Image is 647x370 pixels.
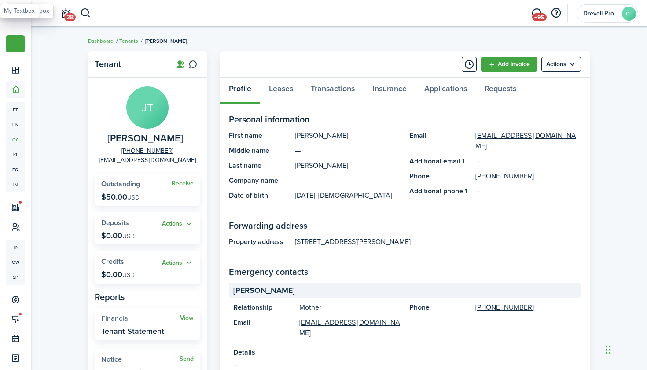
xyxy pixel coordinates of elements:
[101,256,124,266] span: Credits
[295,145,401,156] panel-main-description: —
[99,155,196,165] a: [EMAIL_ADDRESS][DOMAIN_NAME]
[415,78,476,104] a: Applications
[162,258,194,268] button: Open menu
[295,160,401,171] panel-main-description: [PERSON_NAME]
[121,146,173,155] a: [PHONE_NUMBER]
[101,179,140,189] span: Outstanding
[229,113,581,126] panel-main-section-title: Personal information
[145,37,187,45] span: [PERSON_NAME]
[162,219,194,229] button: Actions
[126,86,169,129] avatar-text: JT
[260,78,302,104] a: Leases
[6,240,25,255] a: tn
[57,2,74,25] a: Notifications
[548,6,563,21] button: Open resource center
[8,9,20,17] img: TenantCloud
[6,132,25,147] a: oc
[64,13,76,21] span: 28
[6,147,25,162] a: kl
[409,302,471,313] panel-main-title: Phone
[6,255,25,270] a: ow
[229,219,581,232] panel-main-section-title: Forwarding address
[101,192,140,201] p: $50.00
[172,180,194,187] a: Receive
[80,6,91,21] button: Search
[88,37,114,45] a: Dashboard
[6,177,25,192] a: in
[528,2,545,25] a: Messaging
[229,265,581,278] panel-main-section-title: Emergency contacts
[409,171,471,181] panel-main-title: Phone
[180,355,194,363] a: Send
[583,11,618,17] span: Drevell Property Management LLC
[95,290,200,303] panel-main-subtitle: Reports
[6,35,25,52] button: Open menu
[229,130,290,141] panel-main-title: First name
[622,7,636,21] avatar-text: DP
[462,57,477,72] button: Timeline
[295,237,581,247] panel-main-description: [STREET_ADDRESS][PERSON_NAME]
[475,171,534,181] a: [PHONE_NUMBER]
[302,78,364,104] a: Transactions
[475,302,534,313] a: [PHONE_NUMBER]
[315,190,394,200] span: | [DEMOGRAPHIC_DATA].
[101,218,129,228] span: Deposits
[180,314,194,322] a: View
[475,130,581,152] a: [EMAIL_ADDRESS][DOMAIN_NAME]
[299,317,401,338] a: [EMAIL_ADDRESS][DOMAIN_NAME]
[233,302,295,313] panel-main-title: Relationship
[295,190,401,201] panel-main-description: [DATE]
[541,57,581,72] button: Open menu
[229,145,290,156] panel-main-title: Middle name
[409,156,471,166] panel-main-title: Additional email 1
[101,355,180,363] widget-stats-title: Notice
[162,258,194,268] button: Actions
[606,337,611,363] div: Drag
[476,78,525,104] a: Requests
[229,190,290,201] panel-main-title: Date of birth
[162,219,194,229] button: Open menu
[295,130,401,141] panel-main-description: [PERSON_NAME]
[37,5,54,22] button: Open sidebar
[364,78,415,104] a: Insurance
[101,270,135,279] p: $0.00
[95,59,165,69] panel-main-title: Tenant
[122,270,135,280] span: USD
[127,193,140,202] span: USD
[101,327,164,336] widget-stats-description: Tenant Statement
[6,162,25,177] a: eq
[409,186,471,196] panel-main-title: Additional phone 1
[229,237,290,247] panel-main-title: Property address
[541,57,581,72] menu-btn: Actions
[481,57,537,72] a: Add invoice
[6,102,25,117] a: pt
[233,347,577,358] panel-main-title: Details
[6,270,25,285] a: sp
[299,302,401,313] panel-main-description: Mother
[229,160,290,171] panel-main-title: Last name
[233,285,295,296] span: [PERSON_NAME]
[101,314,180,322] widget-stats-title: Financial
[295,175,401,186] panel-main-description: —
[122,232,135,241] span: USD
[233,317,295,338] panel-main-title: Email
[107,133,183,144] span: Jasmine Trawick
[119,37,138,45] a: Tenants
[409,130,471,152] panel-main-title: Email
[603,328,647,370] iframe: Chat Widget
[532,13,547,21] span: +99
[101,231,135,240] p: $0.00
[6,117,25,132] a: un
